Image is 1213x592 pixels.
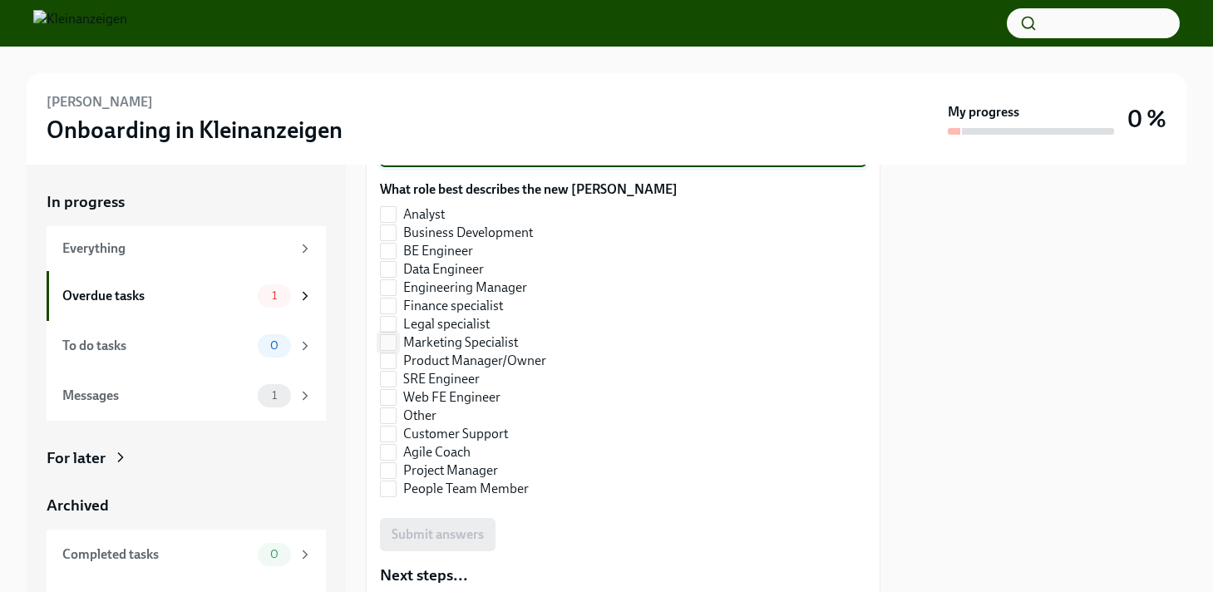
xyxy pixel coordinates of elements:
span: Agile Coach [403,443,471,461]
span: People Team Member [403,480,529,498]
div: For later [47,447,106,469]
div: Completed tasks [62,545,251,564]
a: In progress [47,191,326,213]
span: Business Development [403,224,533,242]
span: Web FE Engineer [403,388,500,407]
a: To do tasks0 [47,321,326,371]
div: To do tasks [62,337,251,355]
a: Everything [47,226,326,271]
p: Next steps... [380,565,866,586]
div: Everything [62,239,291,258]
div: Messages [62,387,251,405]
a: Overdue tasks1 [47,271,326,321]
a: Completed tasks0 [47,530,326,580]
span: SRE Engineer [403,370,480,388]
span: Product Manager/Owner [403,352,546,370]
h6: [PERSON_NAME] [47,93,153,111]
span: 1 [262,389,287,402]
span: BE Engineer [403,242,473,260]
img: Kleinanzeigen [33,10,127,37]
a: For later [47,447,326,469]
span: Legal specialist [403,315,490,333]
a: Messages1 [47,371,326,421]
span: Finance specialist [403,297,503,315]
span: 1 [262,289,287,302]
span: Data Engineer [403,260,484,279]
span: Project Manager [403,461,498,480]
label: What role best describes the new [PERSON_NAME] [380,180,678,199]
span: Other [403,407,436,425]
span: Analyst [403,205,445,224]
span: Engineering Manager [403,279,527,297]
span: 0 [260,339,288,352]
span: Customer Support [403,425,508,443]
div: Overdue tasks [62,287,251,305]
a: Archived [47,495,326,516]
span: 0 [260,548,288,560]
h3: 0 % [1127,104,1166,134]
strong: My progress [948,103,1019,121]
span: Marketing Specialist [403,333,518,352]
h3: Onboarding in Kleinanzeigen [47,115,343,145]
